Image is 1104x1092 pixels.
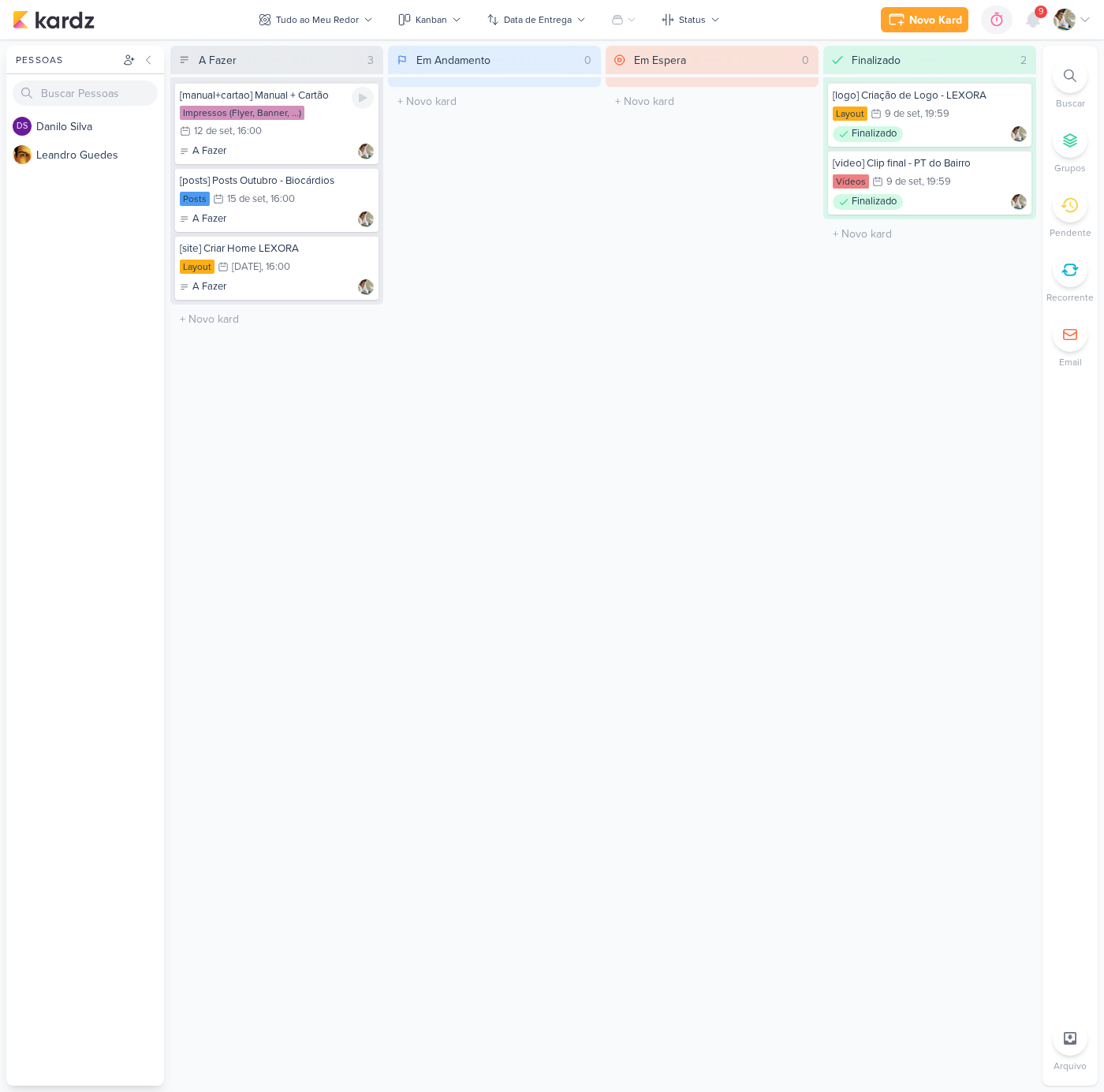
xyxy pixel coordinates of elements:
[36,118,164,135] div: D a n i l o S i l v a
[833,107,867,121] div: Layout
[796,52,815,69] div: 0
[886,177,922,187] div: 9 de set
[180,192,210,206] div: Posts
[199,52,237,69] div: A Fazer
[416,52,490,69] div: Em Andamento
[881,7,968,32] button: Novo Kard
[173,308,380,331] input: + Novo kard
[1054,9,1076,31] img: Raphael Simas
[1046,290,1094,305] p: Recorrente
[13,117,32,136] div: Danilo Silva
[833,126,903,142] div: Finalizado
[180,106,304,120] div: Impressos (Flyer, Banner, ...)
[192,211,226,227] p: A Fazer
[13,10,95,29] img: kardz.app
[634,52,686,69] div: Em Espera
[1011,126,1027,142] img: Raphael Simas
[833,174,869,189] div: Vídeos
[13,145,32,164] img: Leandro Guedes
[920,109,949,119] div: , 19:59
[358,211,374,227] div: Responsável: Raphael Simas
[358,279,374,295] img: Raphael Simas
[358,211,374,227] img: Raphael Simas
[227,194,266,204] div: 15 de set
[1059,355,1082,369] p: Email
[852,126,897,142] p: Finalizado
[266,194,295,204] div: , 16:00
[391,90,598,113] input: + Novo kard
[180,211,226,227] div: A Fazer
[180,241,374,256] div: [site] Criar Home LEXORA
[922,177,951,187] div: , 19:59
[833,88,1027,103] div: [logo] Criação de Logo - LEXORA
[358,144,374,159] img: Raphael Simas
[17,122,28,131] p: DS
[1054,161,1086,175] p: Grupos
[833,194,903,210] div: Finalizado
[352,87,374,109] div: Ligar relógio
[578,52,598,69] div: 0
[609,90,815,113] input: + Novo kard
[1050,226,1091,240] p: Pendente
[13,53,120,67] div: Pessoas
[1011,194,1027,210] img: Raphael Simas
[194,126,233,136] div: 12 de set
[909,12,962,28] div: Novo Kard
[1011,126,1027,142] div: Responsável: Raphael Simas
[885,109,920,119] div: 9 de set
[261,262,290,272] div: , 16:00
[233,126,262,136] div: , 16:00
[180,260,214,274] div: Layout
[1054,1059,1087,1073] p: Arquivo
[852,52,901,69] div: Finalizado
[232,262,261,272] div: [DATE]
[1014,52,1033,69] div: 2
[180,88,374,103] div: [manual+cartao] Manual + Cartão
[1042,58,1098,110] li: Ctrl + F
[36,147,164,163] div: L e a n d r o G u e d e s
[192,279,226,295] p: A Fazer
[361,52,380,69] div: 3
[826,223,1033,245] input: + Novo kard
[358,279,374,295] div: Responsável: Raphael Simas
[13,80,158,106] input: Buscar Pessoas
[358,144,374,159] div: Responsável: Raphael Simas
[192,144,226,159] p: A Fazer
[833,156,1027,170] div: [video] Clip final - PT do Bairro
[180,174,374,188] div: [posts] Posts Outubro - Biocárdios
[180,144,226,159] div: A Fazer
[1056,96,1085,110] p: Buscar
[1011,194,1027,210] div: Responsável: Raphael Simas
[180,279,226,295] div: A Fazer
[1039,6,1043,18] span: 9
[852,194,897,210] p: Finalizado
